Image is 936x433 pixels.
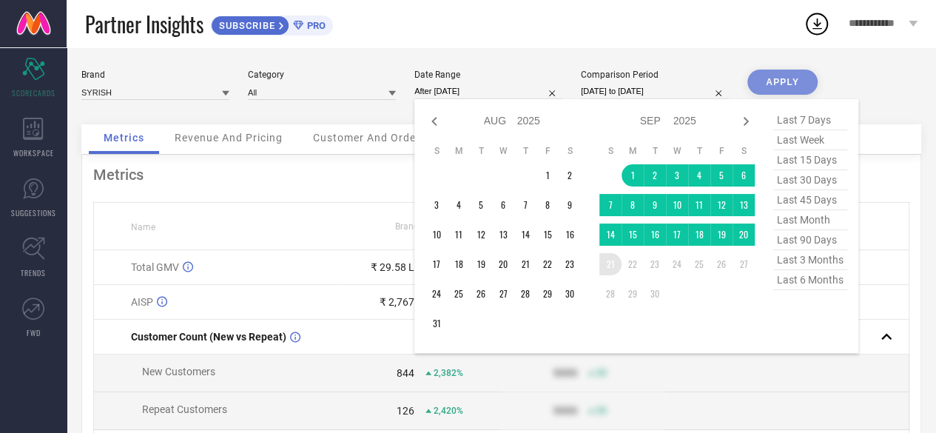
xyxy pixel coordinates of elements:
[688,145,710,157] th: Thursday
[599,253,622,275] td: Sun Sep 21 2025
[470,145,492,157] th: Tuesday
[559,224,581,246] td: Sat Aug 16 2025
[622,164,644,187] td: Mon Sep 01 2025
[211,12,333,36] a: SUBSCRIBEPRO
[599,194,622,216] td: Sun Sep 07 2025
[414,70,562,80] div: Date Range
[599,224,622,246] td: Sun Sep 14 2025
[773,170,847,190] span: last 30 days
[559,164,581,187] td: Sat Aug 02 2025
[448,194,470,216] td: Mon Aug 04 2025
[644,164,666,187] td: Tue Sep 02 2025
[666,164,688,187] td: Wed Sep 03 2025
[688,194,710,216] td: Thu Sep 11 2025
[313,132,426,144] span: Customer And Orders
[425,253,448,275] td: Sun Aug 17 2025
[733,253,755,275] td: Sat Sep 27 2025
[733,145,755,157] th: Saturday
[804,10,830,37] div: Open download list
[536,194,559,216] td: Fri Aug 08 2025
[425,113,443,130] div: Previous month
[492,224,514,246] td: Wed Aug 13 2025
[11,207,56,218] span: SUGGESTIONS
[688,164,710,187] td: Thu Sep 04 2025
[21,267,46,278] span: TRENDS
[536,283,559,305] td: Fri Aug 29 2025
[131,222,155,232] span: Name
[710,194,733,216] td: Fri Sep 12 2025
[773,190,847,210] span: last 45 days
[773,210,847,230] span: last month
[622,283,644,305] td: Mon Sep 29 2025
[470,253,492,275] td: Tue Aug 19 2025
[395,221,444,232] span: Brand Value
[622,194,644,216] td: Mon Sep 08 2025
[773,110,847,130] span: last 7 days
[514,224,536,246] td: Thu Aug 14 2025
[212,20,279,31] span: SUBSCRIBE
[553,405,577,417] div: 9999
[644,194,666,216] td: Tue Sep 09 2025
[492,283,514,305] td: Wed Aug 27 2025
[470,194,492,216] td: Tue Aug 05 2025
[93,166,909,184] div: Metrics
[536,145,559,157] th: Friday
[514,283,536,305] td: Thu Aug 28 2025
[581,84,729,99] input: Select comparison period
[397,405,414,417] div: 126
[596,406,607,416] span: 50
[559,145,581,157] th: Saturday
[371,261,414,273] div: ₹ 29.58 L
[773,230,847,250] span: last 90 days
[492,145,514,157] th: Wednesday
[644,253,666,275] td: Tue Sep 23 2025
[142,403,227,415] span: Repeat Customers
[581,70,729,80] div: Comparison Period
[737,113,755,130] div: Next month
[248,70,396,80] div: Category
[536,253,559,275] td: Fri Aug 22 2025
[27,327,41,338] span: FWD
[733,164,755,187] td: Sat Sep 06 2025
[448,283,470,305] td: Mon Aug 25 2025
[688,253,710,275] td: Thu Sep 25 2025
[559,283,581,305] td: Sat Aug 30 2025
[773,250,847,270] span: last 3 months
[492,194,514,216] td: Wed Aug 06 2025
[470,283,492,305] td: Tue Aug 26 2025
[710,164,733,187] td: Fri Sep 05 2025
[470,224,492,246] td: Tue Aug 12 2025
[644,224,666,246] td: Tue Sep 16 2025
[397,367,414,379] div: 844
[666,224,688,246] td: Wed Sep 17 2025
[666,145,688,157] th: Wednesday
[380,296,414,308] div: ₹ 2,767
[175,132,283,144] span: Revenue And Pricing
[622,145,644,157] th: Monday
[425,283,448,305] td: Sun Aug 24 2025
[644,145,666,157] th: Tuesday
[599,283,622,305] td: Sun Sep 28 2025
[104,132,144,144] span: Metrics
[666,194,688,216] td: Wed Sep 10 2025
[688,224,710,246] td: Thu Sep 18 2025
[514,194,536,216] td: Thu Aug 07 2025
[559,253,581,275] td: Sat Aug 23 2025
[536,224,559,246] td: Fri Aug 15 2025
[85,9,203,39] span: Partner Insights
[733,224,755,246] td: Sat Sep 20 2025
[131,331,286,343] span: Customer Count (New vs Repeat)
[710,224,733,246] td: Fri Sep 19 2025
[425,145,448,157] th: Sunday
[710,145,733,157] th: Friday
[599,145,622,157] th: Sunday
[434,368,463,378] span: 2,382%
[666,253,688,275] td: Wed Sep 24 2025
[553,367,577,379] div: 9999
[131,261,179,273] span: Total GMV
[492,253,514,275] td: Wed Aug 20 2025
[303,20,326,31] span: PRO
[733,194,755,216] td: Sat Sep 13 2025
[425,194,448,216] td: Sun Aug 03 2025
[131,296,153,308] span: AISP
